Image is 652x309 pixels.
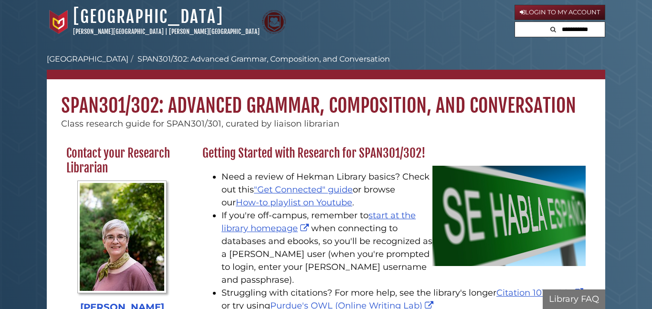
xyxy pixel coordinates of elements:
button: Search [547,22,559,35]
li: If you're off-campus, remember to when connecting to databases and ebooks, so you'll be recognize... [221,209,586,287]
h2: Getting Started with Research for SPAN301/302! [198,146,590,161]
a: [GEOGRAPHIC_DATA] [73,6,223,27]
a: [PERSON_NAME][GEOGRAPHIC_DATA] [169,28,260,35]
nav: breadcrumb [47,53,605,79]
a: Login to My Account [515,5,605,20]
i: Search [550,26,556,32]
button: Library FAQ [543,289,605,309]
h2: Contact your Research Librarian [62,146,182,176]
li: Need a review of Hekman Library basics? Check out this or browse our . [221,170,586,209]
a: Citation 101 guide [496,288,586,298]
span: | [165,28,168,35]
img: Calvin Theological Seminary [262,10,286,34]
a: [GEOGRAPHIC_DATA] [47,54,128,64]
img: Profile Photo [77,181,167,293]
img: Calvin University [47,10,71,34]
a: start at the library homepage [221,210,416,234]
h1: SPAN301/302: Advanced Grammar, Composition, and Conversation [47,79,605,117]
a: [PERSON_NAME][GEOGRAPHIC_DATA] [73,28,164,35]
a: SPAN301/302: Advanced Grammar, Composition, and Conversation [137,54,390,64]
a: How-to playlist on Youtube [236,197,352,208]
a: "Get Connected" guide [254,184,353,195]
span: Class research guide for SPAN301/301, curated by liaison librarian [61,118,339,129]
